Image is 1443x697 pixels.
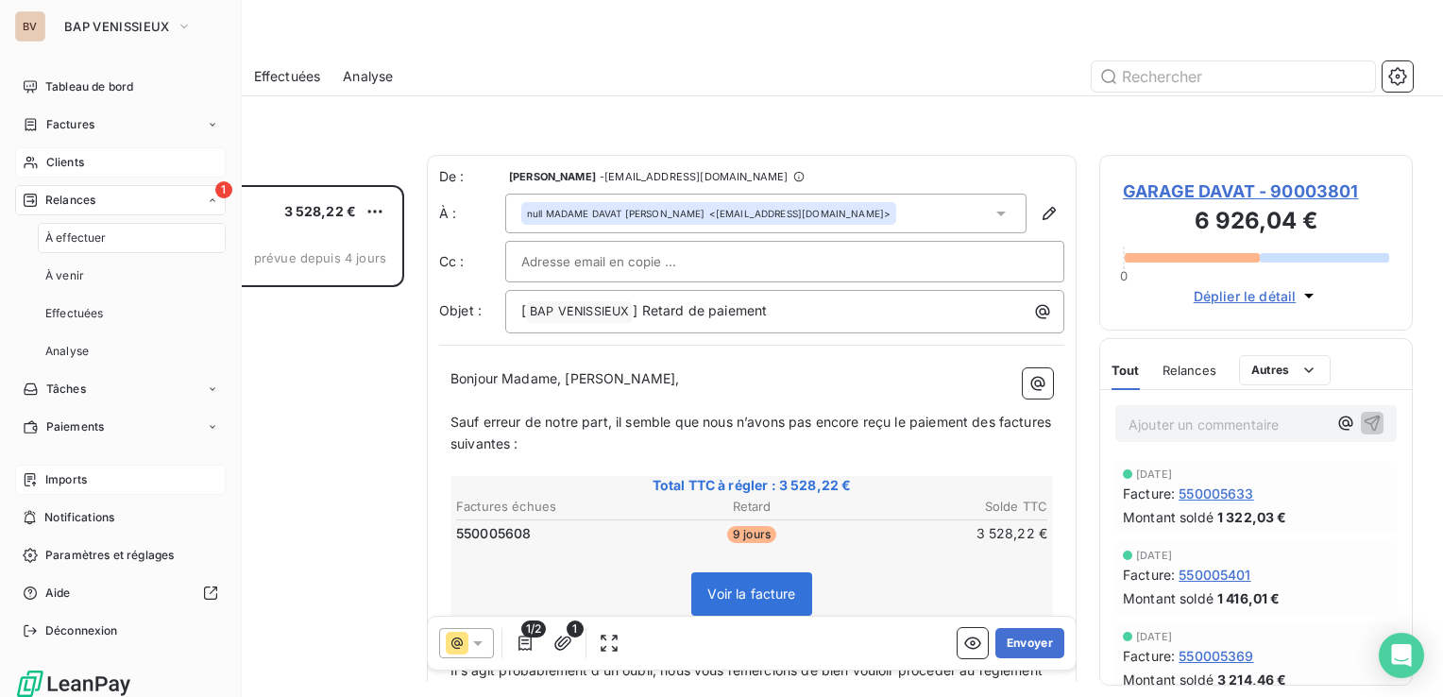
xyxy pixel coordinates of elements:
[45,229,107,246] span: À effectuer
[284,203,357,219] span: 3 528,22 €
[453,476,1050,495] span: Total TTC à régler : 3 528,22 €
[1379,633,1424,678] div: Open Intercom Messenger
[1123,204,1389,242] h3: 6 926,04 €
[254,250,386,265] span: prévue depuis 4 jours
[527,301,632,323] span: BAP VENISSIEUX
[1120,268,1128,283] span: 0
[1188,285,1325,307] button: Déplier le détail
[1179,565,1250,585] span: 550005401
[995,628,1064,658] button: Envoyer
[44,509,114,526] span: Notifications
[1136,631,1172,642] span: [DATE]
[707,586,795,602] span: Voir la facture
[45,78,133,95] span: Tableau de bord
[1179,484,1253,503] span: 550005633
[64,19,169,34] span: BAP VENISSIEUX
[1217,507,1287,527] span: 1 322,03 €
[521,302,526,318] span: [
[343,67,393,86] span: Analyse
[45,585,71,602] span: Aide
[45,267,84,284] span: À venir
[654,497,850,517] th: Retard
[15,578,226,608] a: Aide
[439,204,505,223] label: À :
[527,207,891,220] div: <[EMAIL_ADDRESS][DOMAIN_NAME]>
[450,370,680,386] span: Bonjour Madame, [PERSON_NAME],
[439,302,482,318] span: Objet :
[46,418,104,435] span: Paiements
[45,343,89,360] span: Analyse
[1136,550,1172,561] span: [DATE]
[46,116,94,133] span: Factures
[1136,468,1172,480] span: [DATE]
[46,381,86,398] span: Tâches
[1123,484,1175,503] span: Facture :
[1123,670,1214,689] span: Montant soldé
[1179,646,1253,666] span: 550005369
[521,247,724,276] input: Adresse email en copie ...
[456,524,531,543] span: 550005608
[1123,588,1214,608] span: Montant soldé
[1123,646,1175,666] span: Facture :
[509,171,596,182] span: [PERSON_NAME]
[45,622,118,639] span: Déconnexion
[45,192,95,209] span: Relances
[1163,363,1216,378] span: Relances
[215,181,232,198] span: 1
[1239,355,1331,385] button: Autres
[1092,61,1375,92] input: Rechercher
[1217,588,1281,608] span: 1 416,01 €
[1123,565,1175,585] span: Facture :
[439,252,505,271] label: Cc :
[852,523,1048,544] td: 3 528,22 €
[1217,670,1287,689] span: 3 214,46 €
[45,305,104,322] span: Effectuées
[1123,507,1214,527] span: Montant soldé
[600,171,788,182] span: - [EMAIL_ADDRESS][DOMAIN_NAME]
[1112,363,1140,378] span: Tout
[450,414,1055,451] span: Sauf erreur de notre part, il semble que nous n’avons pas encore reçu le paiement des factures su...
[527,207,705,220] span: null MADAME DAVAT [PERSON_NAME]
[91,185,404,697] div: grid
[521,620,546,637] span: 1/2
[1123,178,1389,204] span: GARAGE DAVAT - 90003801
[439,167,505,186] span: De :
[455,497,652,517] th: Factures échues
[633,302,767,318] span: ] Retard de paiement
[45,471,87,488] span: Imports
[15,11,45,42] div: BV
[567,620,584,637] span: 1
[46,154,84,171] span: Clients
[254,67,321,86] span: Effectuées
[1194,286,1297,306] span: Déplier le détail
[852,497,1048,517] th: Solde TTC
[727,526,776,543] span: 9 jours
[45,547,174,564] span: Paramètres et réglages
